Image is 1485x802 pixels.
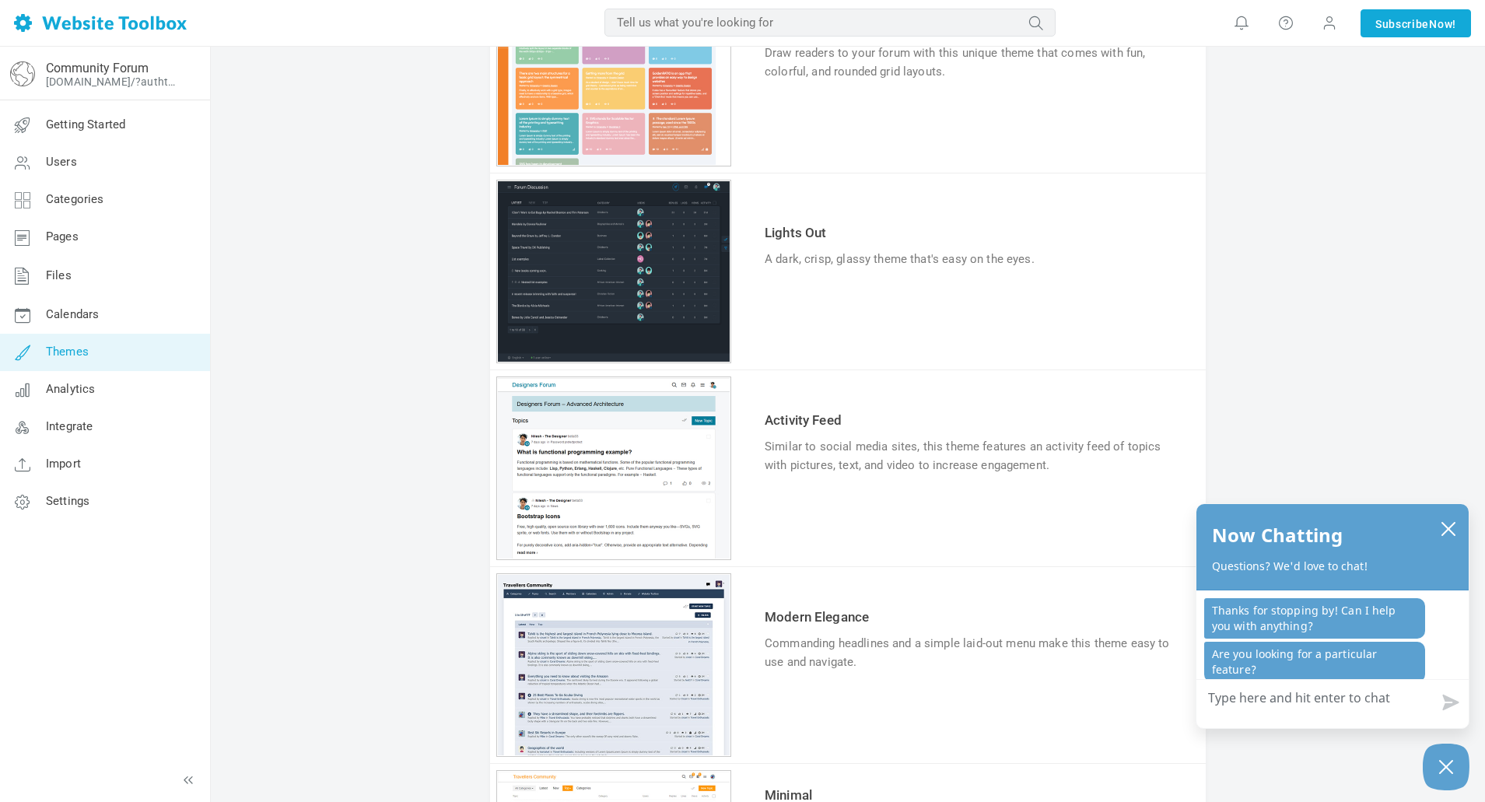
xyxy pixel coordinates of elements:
a: Community Forum [46,61,149,75]
span: Settings [46,494,89,508]
p: Thanks for stopping by! Can I help you with anything? [1204,598,1425,639]
button: close chatbox [1436,517,1461,539]
img: elegance2_thumb.jpg [498,575,730,755]
img: globe-icon.png [10,61,35,86]
div: olark chatbox [1196,503,1469,729]
span: Calendars [46,307,99,321]
span: Integrate [46,419,93,433]
a: Preview theme [498,744,730,758]
span: Users [46,155,77,169]
button: Send message [1430,685,1469,720]
div: Draw readers to your forum with this unique theme that comes with fun, colorful, and rounded grid... [765,44,1179,81]
a: SubscribeNow! [1361,9,1471,37]
span: Import [46,457,81,471]
img: lightsout_thumb.jpg [498,181,730,362]
span: Themes [46,345,89,359]
button: Close Chatbox [1423,744,1469,790]
div: Similar to social media sites, this theme features an activity feed of topics with pictures, text... [765,437,1179,475]
a: Modern Elegance [765,609,869,625]
span: Analytics [46,382,95,396]
div: A dark, crisp, glassy theme that's easy on the eyes. [765,250,1179,268]
a: Preview theme [498,548,730,562]
p: Questions? We'd love to chat! [1212,559,1453,574]
p: Are you looking for a particular feature? [1204,642,1425,682]
input: Tell us what you're looking for [604,9,1056,37]
span: Categories [46,192,104,206]
div: Commanding headlines and a simple laid-out menu make this theme easy to use and navigate. [765,634,1179,671]
div: chat [1196,590,1469,687]
span: Pages [46,229,79,243]
span: Files [46,268,72,282]
h2: Now Chatting [1212,520,1343,551]
a: Preview theme [498,154,730,168]
a: Activity Feed [765,412,842,428]
a: [DOMAIN_NAME]/?authtoken=f82f702d2a083d61774733bfa7f1c942&rememberMe=1 [46,75,181,88]
span: Now! [1429,16,1456,33]
a: Preview theme [498,351,730,365]
a: Lights Out [765,225,827,240]
img: activity_feed_thumb.jpg [498,378,730,559]
span: Getting Started [46,117,125,131]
